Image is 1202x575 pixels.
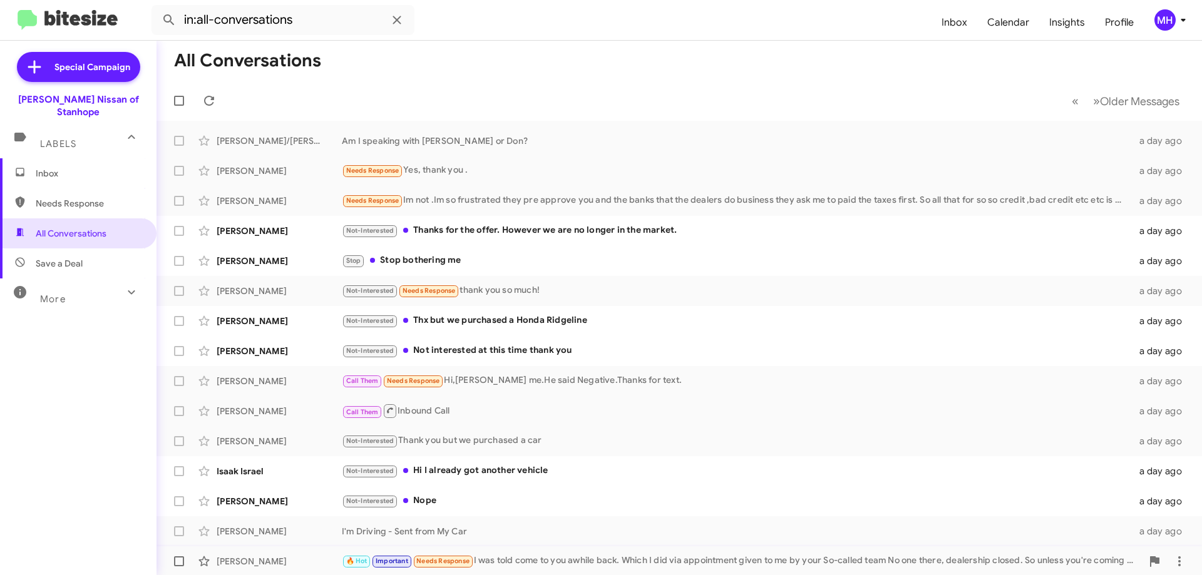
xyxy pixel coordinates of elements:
div: a day ago [1132,405,1192,417]
div: [PERSON_NAME] [217,405,342,417]
span: Inbox [36,167,142,180]
div: a day ago [1132,495,1192,507]
div: [PERSON_NAME] [217,285,342,297]
div: a day ago [1132,315,1192,327]
div: a day ago [1132,375,1192,387]
span: Not-Interested [346,347,394,355]
div: I was told come to you awhile back. Which I did via appointment given to me by your So-called tea... [342,554,1142,568]
nav: Page navigation example [1065,88,1187,114]
a: Profile [1095,4,1144,41]
span: Not-Interested [346,287,394,295]
div: [PERSON_NAME] [217,195,342,207]
div: [PERSON_NAME] [217,495,342,507]
div: Yes, thank you . [342,163,1132,178]
span: Not-Interested [346,226,394,235]
a: Insights [1039,4,1095,41]
span: Labels [40,138,76,150]
span: More [40,293,66,305]
span: » [1093,93,1100,109]
span: « [1072,93,1079,109]
span: All Conversations [36,227,106,240]
span: Not-Interested [346,467,394,475]
a: Special Campaign [17,52,140,82]
div: Inbound Call [342,403,1132,419]
div: a day ago [1132,465,1192,477]
div: [PERSON_NAME]/[PERSON_NAME] [217,135,342,147]
span: 🔥 Hot [346,557,367,565]
div: [PERSON_NAME] [217,435,342,447]
button: Next [1086,88,1187,114]
input: Search [152,5,414,35]
div: Not interested at this time thank you [342,343,1132,358]
div: Nope [342,494,1132,508]
h1: All Conversations [174,51,321,71]
a: Inbox [932,4,977,41]
div: [PERSON_NAME] [217,345,342,357]
span: Needs Response [36,197,142,210]
div: [PERSON_NAME] [217,225,342,237]
span: Needs Response [416,557,470,565]
div: I'm Driving - Sent from My Car [342,525,1132,537]
span: Older Messages [1100,94,1179,108]
span: Stop [346,257,361,265]
span: Call Them [346,377,379,385]
div: Thank you but we purchased a car [342,434,1132,448]
div: Am I speaking with [PERSON_NAME] or Don? [342,135,1132,147]
div: a day ago [1132,135,1192,147]
span: Not-Interested [346,437,394,445]
div: [PERSON_NAME] [217,555,342,567]
div: [PERSON_NAME] [217,375,342,387]
span: Needs Response [387,377,440,385]
div: Thanks for the offer. However we are no longer in the market. [342,223,1132,238]
span: Call Them [346,408,379,416]
div: Im not .Im so frustrated they pre approve you and the banks that the dealers do business they ask... [342,193,1132,208]
div: MH [1154,9,1176,31]
div: [PERSON_NAME] [217,255,342,267]
div: a day ago [1132,195,1192,207]
span: Needs Response [403,287,456,295]
div: Thx but we purchased a Honda Ridgeline [342,313,1132,328]
div: a day ago [1132,525,1192,537]
div: [PERSON_NAME] [217,315,342,327]
div: a day ago [1132,345,1192,357]
div: Stop bothering me [342,253,1132,268]
div: [PERSON_NAME] [217,165,342,177]
a: Calendar [977,4,1039,41]
span: Needs Response [346,196,399,205]
div: Hi,[PERSON_NAME] me.He said Negative.Thanks for text. [342,374,1132,388]
span: Important [376,557,408,565]
span: Not-Interested [346,497,394,505]
div: [PERSON_NAME] [217,525,342,537]
span: Save a Deal [36,257,83,270]
div: a day ago [1132,255,1192,267]
div: a day ago [1132,225,1192,237]
span: Not-Interested [346,317,394,325]
span: Needs Response [346,166,399,175]
button: Previous [1064,88,1086,114]
div: a day ago [1132,435,1192,447]
div: a day ago [1132,165,1192,177]
span: Special Campaign [54,61,130,73]
div: thank you so much! [342,283,1132,298]
div: Isaak Israel [217,465,342,477]
div: a day ago [1132,285,1192,297]
div: Hi I already got another vehicle [342,464,1132,478]
button: MH [1144,9,1188,31]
